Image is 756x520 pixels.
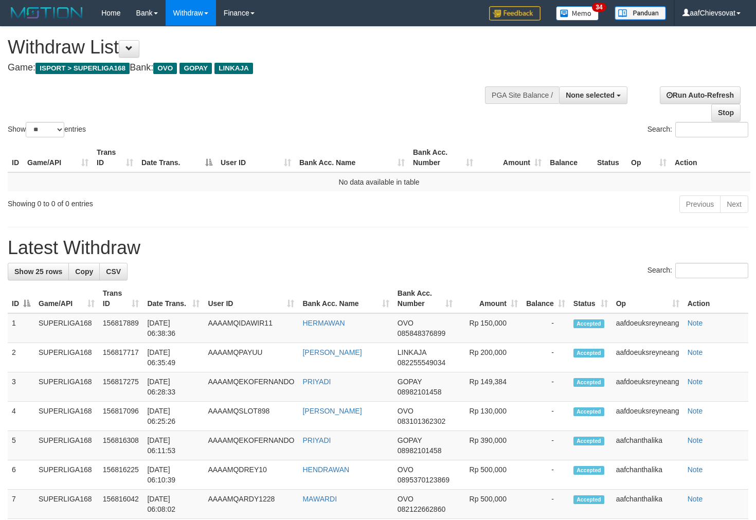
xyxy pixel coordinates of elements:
[573,407,604,416] span: Accepted
[679,195,721,213] a: Previous
[398,465,413,474] span: OVO
[8,5,86,21] img: MOTION_logo.png
[302,378,331,386] a: PRIYADI
[477,143,546,172] th: Amount: activate to sort column ascending
[35,63,130,74] span: ISPORT > SUPERLIGA168
[627,143,671,172] th: Op: activate to sort column ascending
[99,372,143,402] td: 156817275
[143,490,204,519] td: [DATE] 06:08:02
[688,495,703,503] a: Note
[573,378,604,387] span: Accepted
[34,372,99,402] td: SUPERLIGA168
[711,104,741,121] a: Stop
[457,284,522,313] th: Amount: activate to sort column ascending
[8,122,86,137] label: Show entries
[298,284,393,313] th: Bank Acc. Name: activate to sort column ascending
[106,267,121,276] span: CSV
[688,348,703,356] a: Note
[99,402,143,431] td: 156817096
[34,343,99,372] td: SUPERLIGA168
[302,436,331,444] a: PRIYADI
[612,313,683,343] td: aafdoeuksreyneang
[99,343,143,372] td: 156817717
[34,284,99,313] th: Game/API: activate to sort column ascending
[522,402,569,431] td: -
[34,490,99,519] td: SUPERLIGA168
[688,407,703,415] a: Note
[688,436,703,444] a: Note
[569,284,612,313] th: Status: activate to sort column ascending
[612,460,683,490] td: aafchanthalika
[522,343,569,372] td: -
[398,329,445,337] span: Copy 085848376899 to clipboard
[573,349,604,357] span: Accepted
[688,378,703,386] a: Note
[675,122,748,137] input: Search:
[647,263,748,278] label: Search:
[457,490,522,519] td: Rp 500,000
[457,460,522,490] td: Rp 500,000
[204,313,298,343] td: AAAAMQIDAWIR11
[8,460,34,490] td: 6
[8,263,69,280] a: Show 25 rows
[522,460,569,490] td: -
[398,358,445,367] span: Copy 082255549034 to clipboard
[720,195,748,213] a: Next
[573,466,604,475] span: Accepted
[522,372,569,402] td: -
[99,460,143,490] td: 156816225
[153,63,177,74] span: OVO
[612,402,683,431] td: aafdoeuksreyneang
[398,446,442,455] span: Copy 08982101458 to clipboard
[217,143,295,172] th: User ID: activate to sort column ascending
[302,348,362,356] a: [PERSON_NAME]
[398,436,422,444] span: GOPAY
[204,431,298,460] td: AAAAMQEKOFERNANDO
[23,143,93,172] th: Game/API: activate to sort column ascending
[398,417,445,425] span: Copy 083101362302 to clipboard
[8,490,34,519] td: 7
[556,6,599,21] img: Button%20Memo.svg
[204,402,298,431] td: AAAAMQSLOT898
[398,388,442,396] span: Copy 08982101458 to clipboard
[302,465,349,474] a: HENDRAWAN
[647,122,748,137] label: Search:
[612,372,683,402] td: aafdoeuksreyneang
[8,343,34,372] td: 2
[457,313,522,343] td: Rp 150,000
[179,63,212,74] span: GOPAY
[143,313,204,343] td: [DATE] 06:38:36
[143,402,204,431] td: [DATE] 06:25:26
[302,407,362,415] a: [PERSON_NAME]
[398,407,413,415] span: OVO
[99,313,143,343] td: 156817889
[34,313,99,343] td: SUPERLIGA168
[660,86,741,104] a: Run Auto-Refresh
[143,343,204,372] td: [DATE] 06:35:49
[99,431,143,460] td: 156816308
[143,460,204,490] td: [DATE] 06:10:39
[592,3,606,12] span: 34
[302,495,337,503] a: MAWARDI
[204,490,298,519] td: AAAAMQARDY1228
[204,460,298,490] td: AAAAMQDREY10
[204,284,298,313] th: User ID: activate to sort column ascending
[8,172,750,191] td: No data available in table
[398,505,445,513] span: Copy 082122662860 to clipboard
[522,431,569,460] td: -
[143,431,204,460] td: [DATE] 06:11:53
[8,37,494,58] h1: Withdraw List
[295,143,409,172] th: Bank Acc. Name: activate to sort column ascending
[34,402,99,431] td: SUPERLIGA168
[8,313,34,343] td: 1
[93,143,137,172] th: Trans ID: activate to sort column ascending
[457,431,522,460] td: Rp 390,000
[593,143,627,172] th: Status
[398,348,426,356] span: LINKAJA
[393,284,457,313] th: Bank Acc. Number: activate to sort column ascending
[204,343,298,372] td: AAAAMQPAYUU
[8,372,34,402] td: 3
[14,267,62,276] span: Show 25 rows
[137,143,217,172] th: Date Trans.: activate to sort column descending
[671,143,750,172] th: Action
